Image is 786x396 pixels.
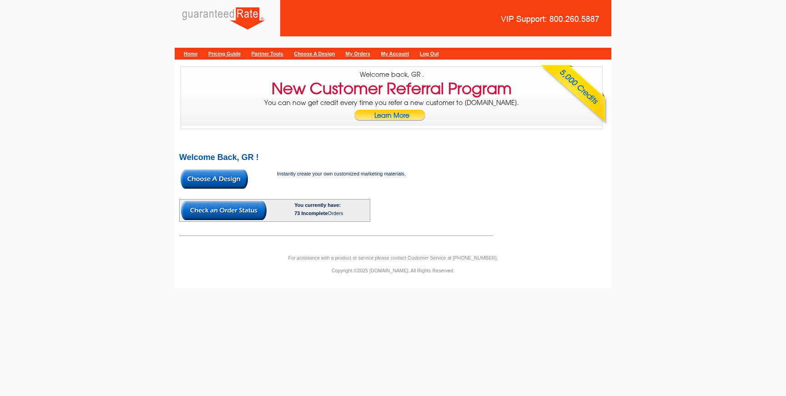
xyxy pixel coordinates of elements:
a: Choose A Design [294,51,335,56]
img: button-choose-design.gif [181,170,248,189]
p: For assistance with a product or service please contact Customer Service at [PHONE_NUMBER]. [175,254,611,262]
a: Learn More [354,110,429,127]
span: Welcome back, GR . [360,70,424,79]
a: My Orders [346,51,370,56]
p: Copyright ©2025 [DOMAIN_NAME]. All Rights Reserved. [175,266,611,275]
span: 73 Incomplete [294,211,327,216]
a: Partner Tools [252,51,283,56]
img: button-check-order-status.gif [181,201,267,220]
a: My Account [381,51,409,56]
p: You can now get credit every time you refer a new customer to [DOMAIN_NAME]. [181,99,602,127]
h2: Welcome Back, GR ! [179,153,607,161]
a: Pricing Guide [208,51,241,56]
div: Orders [294,209,368,217]
b: You currently have: [294,202,341,208]
a: Log Out [420,51,439,56]
a: Home [184,51,198,56]
h3: New Customer Referral Program [272,85,512,92]
span: Instantly create your own customized marketing materials. [277,171,406,176]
